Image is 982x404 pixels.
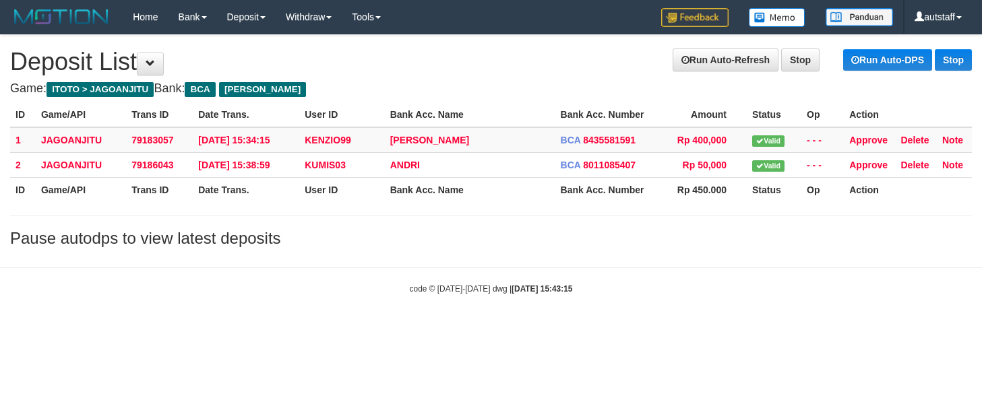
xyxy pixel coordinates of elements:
[561,160,581,170] span: BCA
[900,135,929,145] a: Delete
[193,102,299,127] th: Date Trans.
[198,135,270,145] span: [DATE] 15:34:15
[752,160,785,172] span: Valid transaction
[305,160,346,170] span: KUMIS03
[385,177,555,202] th: Bank Acc. Name
[561,135,581,145] span: BCA
[555,102,662,127] th: Bank Acc. Number
[47,82,154,97] span: ITOTO > JAGOANJITU
[801,127,844,153] td: - - -
[131,135,173,145] span: 79183057
[801,152,844,177] td: - - -
[662,177,747,202] th: Rp 450.000
[781,48,820,71] a: Stop
[390,160,420,170] a: ANDRI
[849,135,888,145] a: Approve
[305,135,350,145] span: KENZIO99
[749,8,805,27] img: Button%20Memo.svg
[677,135,727,145] span: Rp 400,000
[10,102,36,127] th: ID
[661,8,729,27] img: Feedback.jpg
[198,160,270,170] span: [DATE] 15:38:59
[942,160,963,170] a: Note
[219,82,306,97] span: [PERSON_NAME]
[512,284,572,294] strong: [DATE] 15:43:15
[747,102,801,127] th: Status
[36,177,126,202] th: Game/API
[185,82,215,97] span: BCA
[844,102,972,127] th: Action
[10,82,972,96] h4: Game: Bank:
[801,102,844,127] th: Op
[826,8,893,26] img: panduan.png
[131,160,173,170] span: 79186043
[193,177,299,202] th: Date Trans.
[126,177,193,202] th: Trans ID
[555,177,662,202] th: Bank Acc. Number
[583,135,636,145] span: 8435581591
[10,177,36,202] th: ID
[126,102,193,127] th: Trans ID
[10,230,972,247] h3: Pause autodps to view latest deposits
[583,160,636,170] span: 8011085407
[935,49,972,71] a: Stop
[299,102,384,127] th: User ID
[36,152,126,177] td: JAGOANJITU
[10,48,972,75] h1: Deposit List
[390,135,469,145] a: [PERSON_NAME]
[843,49,932,71] a: Run Auto-DPS
[10,7,113,27] img: MOTION_logo.png
[942,135,963,145] a: Note
[10,152,36,177] td: 2
[299,177,384,202] th: User ID
[10,127,36,153] td: 1
[801,177,844,202] th: Op
[410,284,573,294] small: code © [DATE]-[DATE] dwg |
[36,102,126,127] th: Game/API
[673,48,778,71] a: Run Auto-Refresh
[849,160,888,170] a: Approve
[385,102,555,127] th: Bank Acc. Name
[844,177,972,202] th: Action
[900,160,929,170] a: Delete
[662,102,747,127] th: Amount
[36,127,126,153] td: JAGOANJITU
[747,177,801,202] th: Status
[683,160,727,170] span: Rp 50,000
[752,135,785,147] span: Valid transaction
